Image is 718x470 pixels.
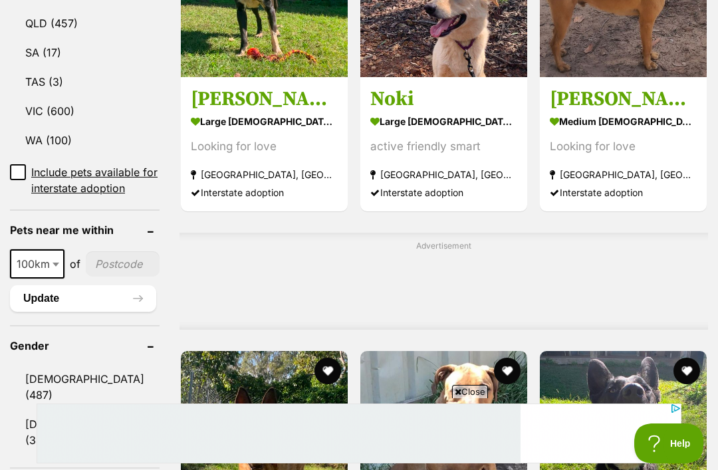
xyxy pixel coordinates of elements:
div: Advertisement [179,233,708,330]
div: Looking for love [550,138,697,156]
input: postcode [86,251,160,277]
header: Pets near me within [10,224,160,236]
a: Include pets available for interstate adoption [10,164,160,196]
a: [PERSON_NAME] large [DEMOGRAPHIC_DATA] Dog Looking for love [GEOGRAPHIC_DATA], [GEOGRAPHIC_DATA] ... [181,76,348,211]
a: SA (17) [10,39,160,66]
h3: Noki [370,86,517,112]
h3: [PERSON_NAME] (Jax) [550,86,697,112]
header: Gender [10,340,160,352]
button: favourite [494,358,521,384]
a: TAS (3) [10,68,160,96]
div: Interstate adoption [370,183,517,201]
strong: [GEOGRAPHIC_DATA], [GEOGRAPHIC_DATA] [191,166,338,183]
a: VIC (600) [10,97,160,125]
iframe: Help Scout Beacon - Open [634,423,705,463]
div: Interstate adoption [191,183,338,201]
span: Close [452,385,488,398]
span: Include pets available for interstate adoption [31,164,160,196]
strong: [GEOGRAPHIC_DATA], [GEOGRAPHIC_DATA] [550,166,697,183]
strong: large [DEMOGRAPHIC_DATA] Dog [370,112,517,131]
strong: [GEOGRAPHIC_DATA], [GEOGRAPHIC_DATA] [370,166,517,183]
span: 100km [10,249,64,279]
a: [DEMOGRAPHIC_DATA] (347) [10,410,160,454]
strong: medium [DEMOGRAPHIC_DATA] Dog [550,112,697,131]
a: [DEMOGRAPHIC_DATA] (487) [10,365,160,409]
div: Interstate adoption [550,183,697,201]
a: WA (100) [10,126,160,154]
a: QLD (457) [10,9,160,37]
a: [PERSON_NAME] (Jax) medium [DEMOGRAPHIC_DATA] Dog Looking for love [GEOGRAPHIC_DATA], [GEOGRAPHIC... [540,76,707,211]
h3: [PERSON_NAME] [191,86,338,112]
div: Looking for love [191,138,338,156]
button: favourite [314,358,341,384]
span: 100km [11,255,63,273]
button: favourite [673,358,700,384]
strong: large [DEMOGRAPHIC_DATA] Dog [191,112,338,131]
a: Noki large [DEMOGRAPHIC_DATA] Dog active friendly smart [GEOGRAPHIC_DATA], [GEOGRAPHIC_DATA] Inte... [360,76,527,211]
button: Update [10,285,156,312]
div: active friendly smart [370,138,517,156]
span: of [70,256,80,272]
iframe: Advertisement [37,404,681,463]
